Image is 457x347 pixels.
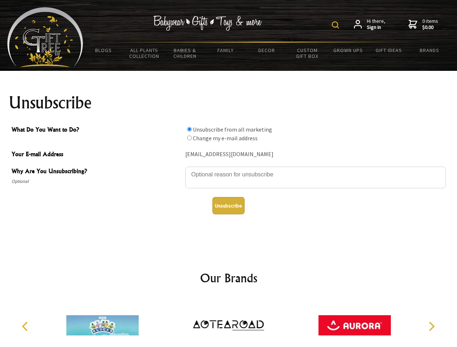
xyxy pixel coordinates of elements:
strong: $0.00 [422,24,438,31]
input: What Do You Want to Do? [187,127,192,132]
span: 0 items [422,18,438,31]
span: What Do You Want to Do? [12,125,182,136]
label: Change my e-mail address [193,134,258,142]
img: product search [332,21,339,29]
span: Why Are You Unsubscribing? [12,167,182,177]
div: [EMAIL_ADDRESS][DOMAIN_NAME] [185,149,446,160]
img: Babywear - Gifts - Toys & more [153,16,262,31]
strong: Sign in [367,24,385,31]
button: Next [423,318,439,334]
span: Hi there, [367,18,385,31]
a: 0 items$0.00 [409,18,438,31]
a: BLOGS [83,43,124,58]
a: Hi there,Sign in [354,18,385,31]
span: Your E-mail Address [12,150,182,160]
a: Gift Ideas [368,43,409,58]
a: Babies & Children [165,43,206,64]
a: All Plants Collection [124,43,165,64]
img: Babyware - Gifts - Toys and more... [7,7,83,67]
h2: Our Brands [14,269,443,287]
button: Unsubscribe [212,197,245,214]
label: Unsubscribe from all marketing [193,126,272,133]
a: Family [206,43,246,58]
a: Decor [246,43,287,58]
span: Optional [12,177,182,186]
input: What Do You Want to Do? [187,136,192,140]
a: Brands [409,43,450,58]
h1: Unsubscribe [9,94,449,111]
button: Previous [18,318,34,334]
a: Grown Ups [327,43,368,58]
textarea: Why Are You Unsubscribing? [185,167,446,188]
a: Custom Gift Box [287,43,328,64]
